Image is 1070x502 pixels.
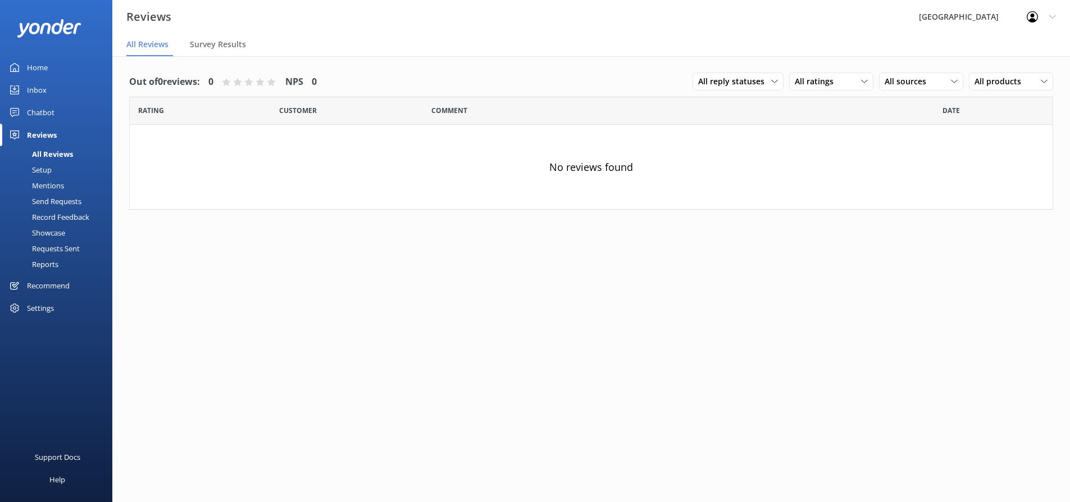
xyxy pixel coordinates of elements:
[279,105,317,116] span: Date
[129,75,200,89] h4: Out of 0 reviews:
[27,274,70,297] div: Recommend
[27,297,54,319] div: Settings
[49,468,65,491] div: Help
[7,146,112,162] a: All Reviews
[7,209,89,225] div: Record Feedback
[698,75,771,88] span: All reply statuses
[126,8,171,26] h3: Reviews
[126,39,169,50] span: All Reviews
[795,75,840,88] span: All ratings
[7,162,52,178] div: Setup
[27,79,47,101] div: Inbox
[138,105,164,116] span: Date
[208,75,213,89] h4: 0
[7,241,112,256] a: Requests Sent
[7,146,73,162] div: All Reviews
[17,19,81,38] img: yonder-white-logo.png
[27,56,48,79] div: Home
[7,193,81,209] div: Send Requests
[130,125,1053,209] div: No reviews found
[975,75,1028,88] span: All products
[7,162,112,178] a: Setup
[431,105,467,116] span: Question
[7,209,112,225] a: Record Feedback
[7,241,80,256] div: Requests Sent
[7,256,58,272] div: Reports
[312,75,317,89] h4: 0
[885,75,933,88] span: All sources
[7,225,112,241] a: Showcase
[27,124,57,146] div: Reviews
[190,39,246,50] span: Survey Results
[7,178,64,193] div: Mentions
[942,105,960,116] span: Date
[35,446,80,468] div: Support Docs
[7,256,112,272] a: Reports
[27,101,54,124] div: Chatbot
[7,178,112,193] a: Mentions
[285,75,303,89] h4: NPS
[7,193,112,209] a: Send Requests
[7,225,65,241] div: Showcase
